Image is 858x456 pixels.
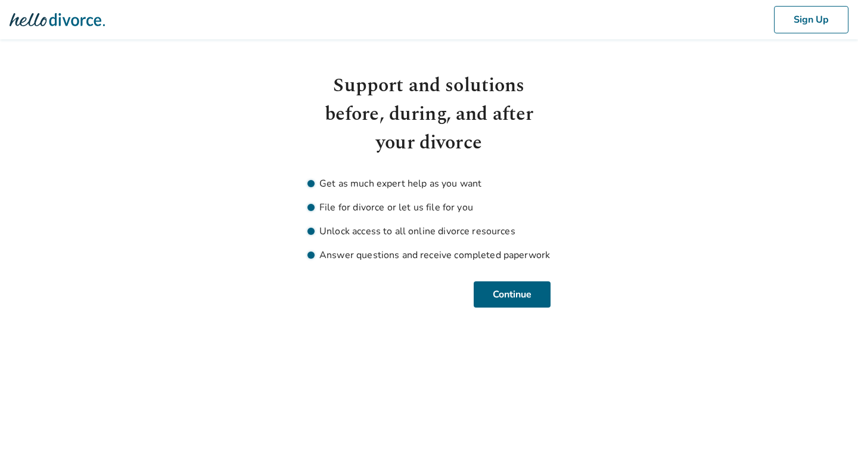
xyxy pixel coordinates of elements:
h1: Support and solutions before, during, and after your divorce [307,72,551,157]
img: Hello Divorce Logo [10,8,105,32]
button: Continue [474,281,551,308]
li: File for divorce or let us file for you [307,200,551,215]
li: Unlock access to all online divorce resources [307,224,551,238]
button: Sign Up [774,6,848,33]
li: Answer questions and receive completed paperwork [307,248,551,262]
li: Get as much expert help as you want [307,176,551,191]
